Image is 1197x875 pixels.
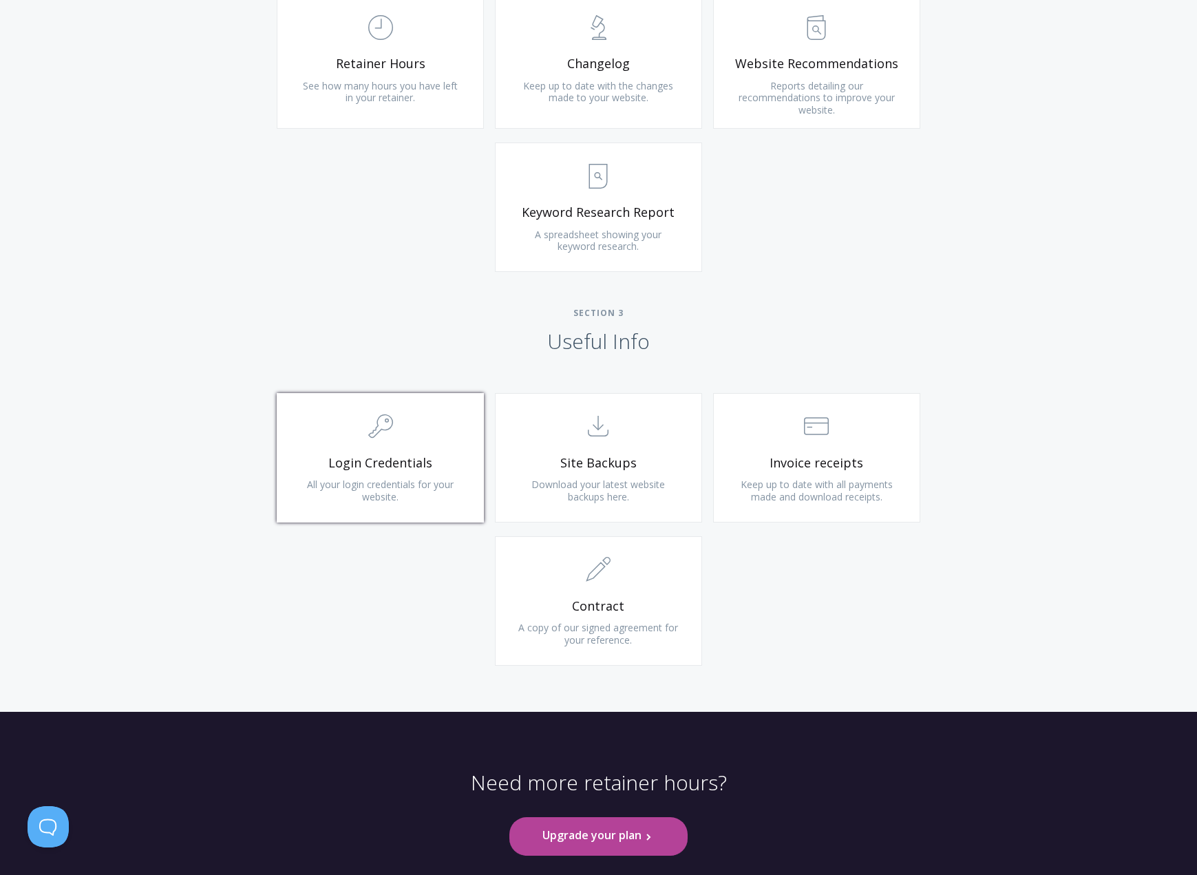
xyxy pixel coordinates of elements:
[509,817,687,855] a: Upgrade your plan
[741,478,893,503] span: Keep up to date with all payments made and download receipts.
[516,598,681,614] span: Contract
[535,228,661,253] span: A spreadsheet showing your keyword research.
[516,56,681,72] span: Changelog
[28,806,69,847] iframe: Toggle Customer Support
[734,455,899,471] span: Invoice receipts
[739,79,895,116] span: Reports detailing our recommendations to improve your website.
[495,143,702,272] a: Keyword Research Report A spreadsheet showing your keyword research.
[277,393,484,523] a: Login Credentials All your login credentials for your website.
[734,56,899,72] span: Website Recommendations
[471,770,727,818] p: Need more retainer hours?
[495,393,702,523] a: Site Backups Download your latest website backups here.
[531,478,665,503] span: Download your latest website backups here.
[303,79,458,105] span: See how many hours you have left in your retainer.
[307,478,454,503] span: All your login credentials for your website.
[713,393,920,523] a: Invoice receipts Keep up to date with all payments made and download receipts.
[518,621,678,646] span: A copy of our signed agreement for your reference.
[516,455,681,471] span: Site Backups
[298,56,463,72] span: Retainer Hours
[495,536,702,666] a: Contract A copy of our signed agreement for your reference.
[298,455,463,471] span: Login Credentials
[523,79,673,105] span: Keep up to date with the changes made to your website.
[516,204,681,220] span: Keyword Research Report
